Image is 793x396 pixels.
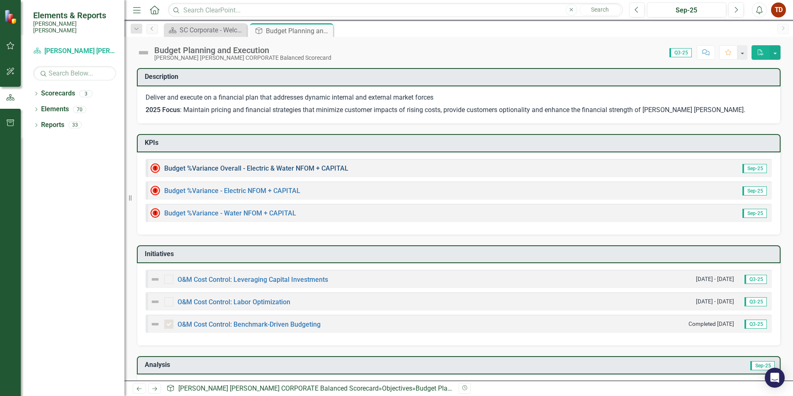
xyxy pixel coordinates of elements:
[744,320,767,329] span: Q3-25
[688,320,734,328] small: Completed [DATE]
[744,275,767,284] span: Q3-25
[145,73,776,81] h3: Description
[382,384,412,392] a: Objectives
[33,20,116,34] small: [PERSON_NAME] [PERSON_NAME]
[744,297,767,306] span: Q3-25
[150,186,160,196] img: High Alert
[150,319,160,329] img: Not Defined
[168,3,623,17] input: Search ClearPoint...
[150,163,160,173] img: High Alert
[79,90,92,97] div: 3
[41,105,69,114] a: Elements
[266,26,331,36] div: Budget Planning and Execution
[33,10,116,20] span: Elements & Reports
[742,164,767,173] span: Sep-25
[696,298,734,306] small: [DATE] - [DATE]
[178,320,321,328] a: O&M Cost Control: Benchmark-Driven Budgeting
[164,209,296,217] a: Budget %Variance​ - Water NFOM + CAPITAL
[145,250,776,258] h3: Initiatives
[650,5,723,15] div: Sep-25
[154,46,331,55] div: Budget Planning and Execution
[145,361,460,369] h3: Analysis
[150,274,160,284] img: Not Defined
[146,104,772,115] p: : Maintain pricing and financial strategies that minimize customer impacts of rising costs, provi...
[178,384,379,392] a: [PERSON_NAME] [PERSON_NAME] CORPORATE Balanced Scorecard
[146,106,180,114] strong: 2025 Focus
[41,120,64,130] a: Reports
[73,106,86,113] div: 70
[68,122,82,129] div: 33
[41,89,75,98] a: Scorecards
[164,187,300,195] a: Budget %Variance​ - Electric NFOM + CAPITAL
[164,164,348,172] a: Budget %Variance Overall - Electric & Water NFOM + CAPITAL
[166,384,452,394] div: » »
[591,6,609,13] span: Search
[145,139,776,147] h3: KPIs
[771,2,786,17] button: TD
[742,186,767,196] span: Sep-25
[137,46,150,59] img: Not Defined
[33,46,116,56] a: [PERSON_NAME] [PERSON_NAME] CORPORATE Balanced Scorecard
[669,48,692,57] span: Q3-25
[33,66,116,81] input: Search Below...
[750,361,775,370] span: Sep-25
[154,55,331,61] div: [PERSON_NAME] [PERSON_NAME] CORPORATE Balanced Scorecard
[696,275,734,283] small: [DATE] - [DATE]
[647,2,726,17] button: Sep-25
[579,4,621,16] button: Search
[146,93,772,104] p: Deliver and execute on a financial plan that addresses dynamic internal and external market forces
[178,276,328,284] a: O&M Cost Control: Leveraging Capital Investments
[178,298,290,306] a: O&M Cost Control: Labor Optimization
[150,297,160,307] img: Not Defined
[150,208,160,218] img: Below MIN Target
[765,368,785,388] div: Open Intercom Messenger
[416,384,507,392] div: Budget Planning and Execution
[742,209,767,218] span: Sep-25
[166,25,245,35] a: SC Corporate - Welcome to ClearPoint
[180,25,245,35] div: SC Corporate - Welcome to ClearPoint
[4,10,19,24] img: ClearPoint Strategy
